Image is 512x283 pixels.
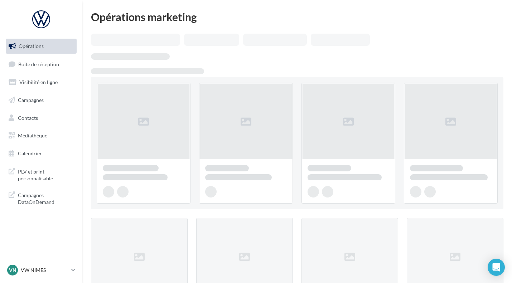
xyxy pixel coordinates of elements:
span: VN [9,267,16,274]
span: Contacts [18,114,38,121]
div: Opérations marketing [91,11,503,22]
span: Calendrier [18,150,42,156]
a: Boîte de réception [4,57,78,72]
a: Campagnes DataOnDemand [4,187,78,209]
span: Médiathèque [18,132,47,138]
p: VW NIMES [21,267,68,274]
a: VN VW NIMES [6,263,77,277]
a: Visibilité en ligne [4,75,78,90]
a: Campagnes [4,93,78,108]
a: PLV et print personnalisable [4,164,78,185]
a: Contacts [4,111,78,126]
a: Calendrier [4,146,78,161]
span: Visibilité en ligne [19,79,58,85]
span: Campagnes DataOnDemand [18,190,74,206]
a: Opérations [4,39,78,54]
span: Boîte de réception [18,61,59,67]
span: PLV et print personnalisable [18,167,74,182]
span: Opérations [19,43,44,49]
div: Open Intercom Messenger [488,259,505,276]
span: Campagnes [18,97,44,103]
a: Médiathèque [4,128,78,143]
